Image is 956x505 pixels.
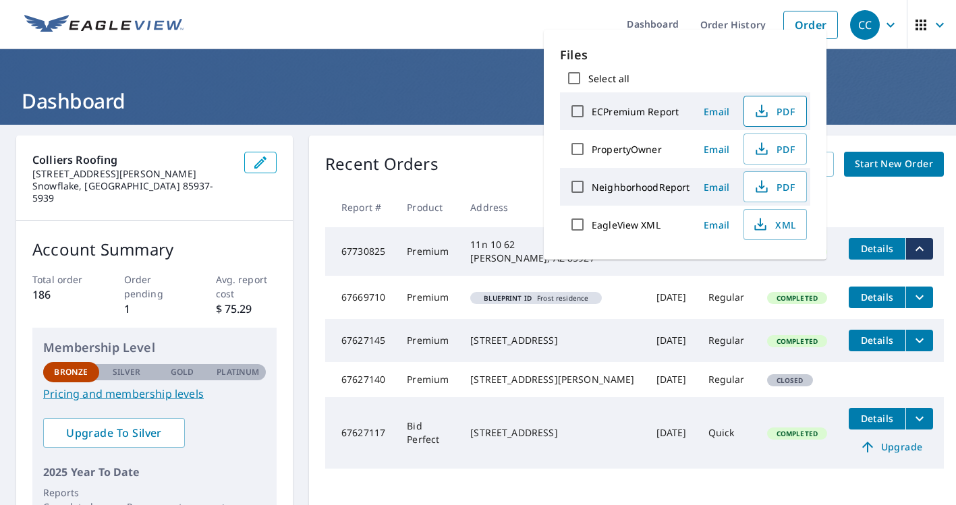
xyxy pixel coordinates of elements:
[695,139,738,160] button: Email
[743,133,807,165] button: PDF
[217,366,259,378] p: Platinum
[171,366,194,378] p: Gold
[844,152,944,177] a: Start New Order
[325,152,439,177] p: Recent Orders
[396,187,459,227] th: Product
[592,105,679,118] label: ECPremium Report
[646,319,698,362] td: [DATE]
[325,276,396,319] td: 67669710
[113,366,141,378] p: Silver
[32,237,277,262] p: Account Summary
[698,276,756,319] td: Regular
[695,214,738,235] button: Email
[43,464,266,480] p: 2025 Year To Date
[698,397,756,469] td: Quick
[700,105,733,118] span: Email
[396,276,459,319] td: Premium
[850,10,880,40] div: CC
[32,180,233,204] p: Snowflake, [GEOGRAPHIC_DATA] 85937-5939
[752,216,795,233] span: XML
[857,291,897,303] span: Details
[646,397,698,469] td: [DATE]
[16,87,940,115] h1: Dashboard
[32,152,233,168] p: Colliers Roofing
[849,436,933,458] a: Upgrade
[32,272,94,287] p: Total order
[783,11,838,39] a: Order
[396,397,459,469] td: Bid Perfect
[646,362,698,397] td: [DATE]
[855,156,933,173] span: Start New Order
[396,227,459,276] td: Premium
[470,238,634,265] div: 11n 10 62 [PERSON_NAME], AZ 85927
[700,218,733,231] span: Email
[43,418,185,448] a: Upgrade To Silver
[698,362,756,397] td: Regular
[695,101,738,122] button: Email
[849,408,905,429] button: detailsBtn-67627117
[743,171,807,202] button: PDF
[54,425,174,440] span: Upgrade To Silver
[849,330,905,351] button: detailsBtn-67627145
[325,362,396,397] td: 67627140
[216,301,277,317] p: $ 75.29
[32,287,94,303] p: 186
[43,386,266,402] a: Pricing and membership levels
[752,141,795,157] span: PDF
[698,319,756,362] td: Regular
[768,429,826,438] span: Completed
[43,338,266,357] p: Membership Level
[700,181,733,194] span: Email
[476,295,596,301] span: Frost residence
[592,218,660,231] label: EagleView XML
[588,72,629,85] label: Select all
[905,238,933,260] button: filesDropdownBtn-67730825
[470,373,634,386] div: [STREET_ADDRESS][PERSON_NAME]
[857,242,897,255] span: Details
[325,227,396,276] td: 67730825
[592,181,690,194] label: NeighborhoodReport
[857,439,925,455] span: Upgrade
[484,295,532,301] em: Blueprint ID
[849,287,905,308] button: detailsBtn-67669710
[592,143,662,156] label: PropertyOwner
[768,376,812,385] span: Closed
[396,362,459,397] td: Premium
[752,103,795,119] span: PDF
[54,366,88,378] p: Bronze
[459,187,645,227] th: Address
[470,334,634,347] div: [STREET_ADDRESS]
[905,287,933,308] button: filesDropdownBtn-67669710
[743,209,807,240] button: XML
[24,15,184,35] img: EV Logo
[700,143,733,156] span: Email
[124,301,186,317] p: 1
[768,293,826,303] span: Completed
[396,319,459,362] td: Premium
[857,412,897,425] span: Details
[560,46,810,64] p: Files
[325,319,396,362] td: 67627145
[752,179,795,195] span: PDF
[216,272,277,301] p: Avg. report cost
[905,408,933,429] button: filesDropdownBtn-67627117
[905,330,933,351] button: filesDropdownBtn-67627145
[32,168,233,180] p: [STREET_ADDRESS][PERSON_NAME]
[768,336,826,346] span: Completed
[325,187,396,227] th: Report #
[470,426,634,440] div: [STREET_ADDRESS]
[849,238,905,260] button: detailsBtn-67730825
[124,272,186,301] p: Order pending
[695,177,738,198] button: Email
[325,397,396,469] td: 67627117
[743,96,807,127] button: PDF
[646,276,698,319] td: [DATE]
[857,334,897,347] span: Details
